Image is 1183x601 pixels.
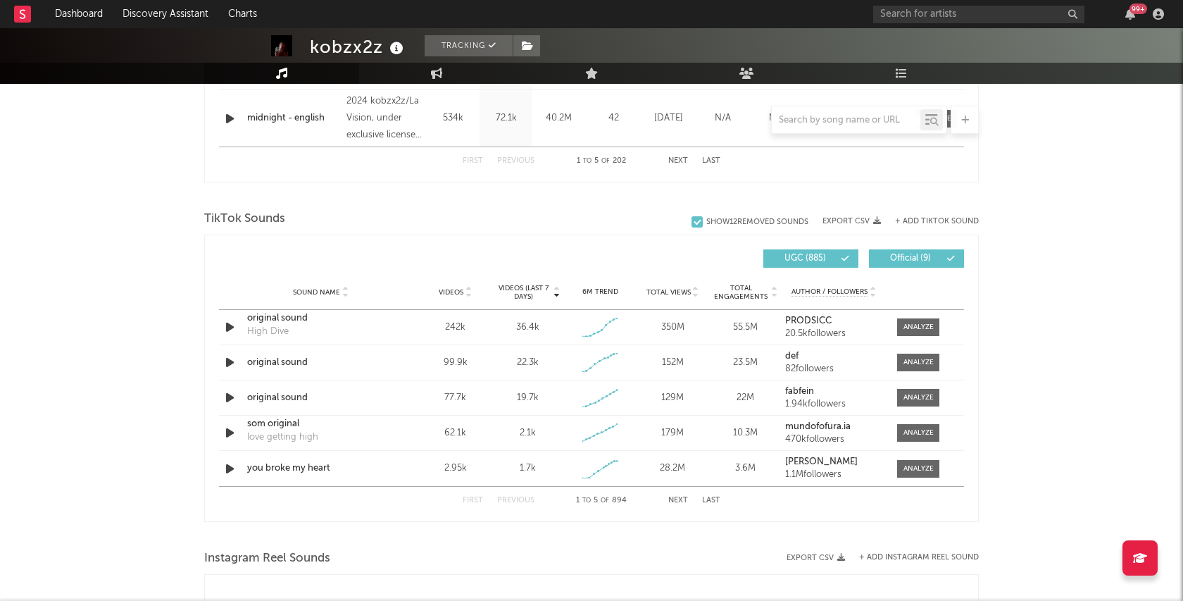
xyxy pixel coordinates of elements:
div: love getting high [247,430,318,445]
strong: [PERSON_NAME] [785,457,858,466]
strong: def [785,352,799,361]
span: Official ( 9 ) [878,254,943,263]
span: to [582,497,591,504]
div: 20.5k followers [785,329,883,339]
button: Tracking [425,35,513,56]
div: 179M [640,426,706,440]
span: of [601,158,610,164]
div: 10.3M [713,426,778,440]
a: original sound [247,391,394,405]
a: PRODSICC [785,316,883,326]
button: Export CSV [822,217,881,225]
span: Author / Followers [791,287,868,297]
div: 19.7k [517,391,539,405]
span: Total Engagements [713,284,770,301]
div: High Dive [247,325,289,339]
button: Last [702,497,720,504]
div: 1.94k followers [785,399,883,409]
div: 1 5 202 [563,153,640,170]
div: 152M [640,356,706,370]
button: Next [668,157,688,165]
button: First [463,157,483,165]
span: to [583,158,591,164]
div: 350M [640,321,706,335]
a: [PERSON_NAME] [785,457,883,467]
div: 36.4k [516,321,539,335]
span: Instagram Reel Sounds [204,550,330,567]
a: original sound [247,311,394,326]
strong: PRODSICC [785,316,832,326]
span: TikTok Sounds [204,211,285,228]
button: Next [668,497,688,504]
span: of [601,497,609,504]
strong: fabfein [785,387,814,396]
div: kobzx2z [310,35,407,58]
button: 99+ [1125,8,1135,20]
div: 3.6M [713,461,778,476]
div: 1.7k [520,461,536,476]
button: Last [702,157,720,165]
div: 22M [713,391,778,405]
button: Previous [497,157,534,165]
div: 2024 kobzx2z/La Vision, under exclusive license to Unjaps AB [346,93,423,144]
button: UGC(885) [763,249,858,268]
div: 470k followers [785,435,883,445]
button: Previous [497,497,534,504]
span: UGC ( 885 ) [772,254,837,263]
a: original sound [247,356,394,370]
a: def [785,352,883,361]
button: + Add TikTok Sound [895,218,979,225]
span: Videos [439,288,463,297]
div: 1.1M followers [785,470,883,480]
div: 55.5M [713,321,778,335]
div: 6M Trend [568,287,633,297]
div: 99.9k [423,356,488,370]
a: mundofofura.ia [785,422,883,432]
button: + Add Instagram Reel Sound [859,554,979,562]
input: Search by song name or URL [772,115,920,126]
div: 77.7k [423,391,488,405]
div: 2.95k [423,461,488,476]
div: 99 + [1129,4,1147,14]
button: First [463,497,483,504]
div: 129M [640,391,706,405]
div: 2.1k [520,426,536,440]
a: fabfein [785,387,883,397]
span: Videos (last 7 days) [495,284,552,301]
span: Sound Name [293,288,340,297]
div: 1 5 894 [563,492,640,509]
button: Export CSV [787,554,845,562]
button: + Add TikTok Sound [881,218,979,225]
div: + Add Instagram Reel Sound [845,554,979,562]
div: 23.5M [713,356,778,370]
input: Search for artists [873,6,1084,23]
button: Official(9) [869,249,964,268]
div: 22.3k [517,356,539,370]
a: you broke my heart [247,461,394,476]
div: 242k [423,321,488,335]
a: som original [247,417,394,431]
strong: mundofofura.ia [785,422,851,431]
div: Show 12 Removed Sounds [706,218,808,227]
div: 82 followers [785,364,883,374]
div: 62.1k [423,426,488,440]
div: 28.2M [640,461,706,476]
span: Total Views [646,288,691,297]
